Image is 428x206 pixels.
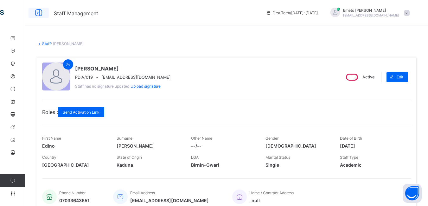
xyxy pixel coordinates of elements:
span: [GEOGRAPHIC_DATA] [42,162,107,168]
span: First Name [42,136,61,141]
span: --/-- [191,143,256,149]
span: Home / Contract Address [249,190,294,195]
span: [PERSON_NAME] [117,143,182,149]
div: • [75,75,171,80]
span: Send Activation Link [63,110,99,115]
span: Gender [265,136,278,141]
span: Date of Birth [340,136,362,141]
span: Marital Status [265,155,290,160]
span: Phone Number [59,190,86,195]
span: LGA [191,155,199,160]
span: Edit [397,75,403,79]
span: Staff Type [340,155,358,160]
div: EmetoAusten [324,8,413,18]
span: [EMAIL_ADDRESS][DOMAIN_NAME] [130,198,209,203]
span: Upload signature [131,84,161,89]
span: Kaduna [117,162,182,168]
span: [DATE] [340,143,405,149]
span: 07033643651 [59,198,90,203]
span: Birnin-Gwari [191,162,256,168]
span: [EMAIL_ADDRESS][DOMAIN_NAME] [343,13,399,17]
span: State of Origin [117,155,142,160]
span: [EMAIL_ADDRESS][DOMAIN_NAME] [101,75,171,80]
span: Edino [42,143,107,149]
button: Open asap [403,184,422,203]
span: , null [249,198,294,203]
span: / [PERSON_NAME] [51,41,84,46]
span: Single [265,162,330,168]
span: Academic [340,162,405,168]
span: Active [362,75,374,79]
span: Email Address [130,190,155,195]
span: Staff has no signature updated [75,84,129,89]
span: [DEMOGRAPHIC_DATA] [265,143,330,149]
span: PDIA/019 [75,75,93,80]
span: Country [42,155,56,160]
span: Surname [117,136,132,141]
a: Staff [42,41,51,46]
span: Roles : [42,109,58,115]
span: Staff Management [54,10,98,17]
span: Other Name [191,136,212,141]
span: [PERSON_NAME] [75,65,171,72]
span: Emeto [PERSON_NAME] [343,8,399,13]
span: session/term information [266,10,318,15]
